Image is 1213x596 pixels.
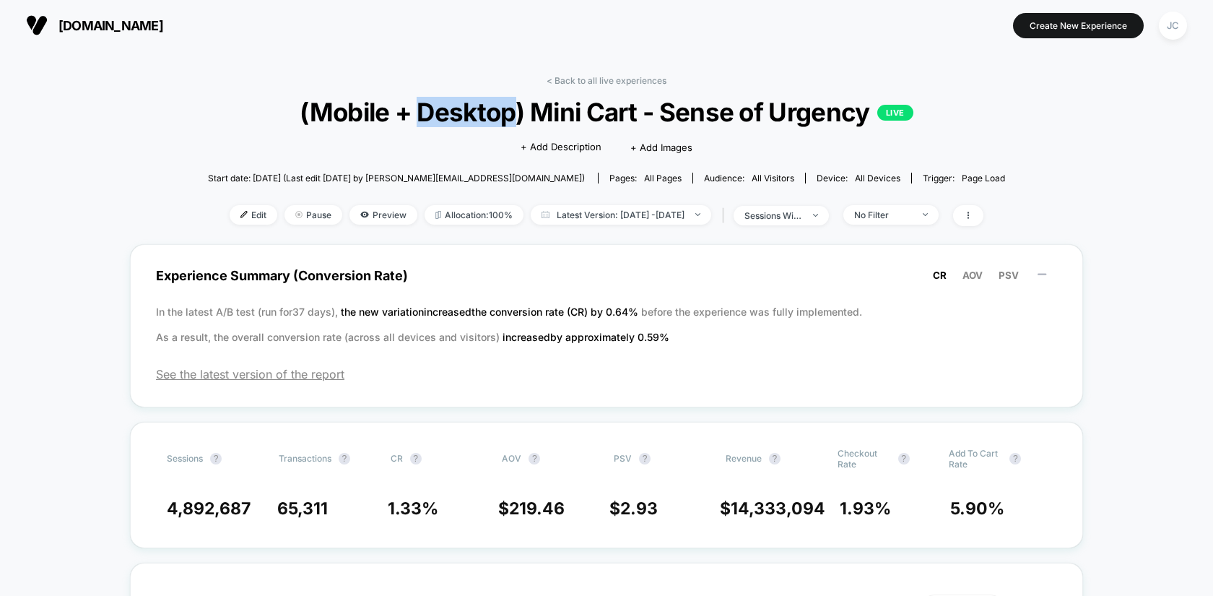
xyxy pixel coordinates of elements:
[838,448,891,470] span: Checkout Rate
[620,498,658,519] span: 2.93
[547,75,666,86] a: < Back to all live experiences
[167,453,203,464] span: Sessions
[1013,13,1144,38] button: Create New Experience
[1155,11,1191,40] button: JC
[962,173,1005,183] span: Page Load
[949,448,1002,470] span: Add To Cart Rate
[435,211,441,219] img: rebalance
[1009,453,1021,465] button: ?
[391,453,403,464] span: CR
[509,498,565,519] span: 219.46
[248,97,965,127] span: (Mobile + Desktop) Mini Cart - Sense of Urgency
[339,453,350,465] button: ?
[156,367,1057,381] span: See the latest version of the report
[962,269,983,281] span: AOV
[26,14,48,36] img: Visually logo
[994,269,1023,282] button: PSV
[210,453,222,465] button: ?
[349,205,417,225] span: Preview
[933,269,947,281] span: CR
[805,173,911,183] span: Device:
[388,498,438,519] span: 1.33 %
[295,211,303,218] img: end
[230,205,277,225] span: Edit
[542,211,549,218] img: calendar
[609,173,682,183] div: Pages:
[156,259,1057,292] span: Experience Summary (Conversion Rate)
[898,453,910,465] button: ?
[695,213,700,216] img: end
[769,453,781,465] button: ?
[639,453,651,465] button: ?
[929,269,951,282] button: CR
[277,498,328,519] span: 65,311
[720,498,825,519] span: $
[704,173,794,183] div: Audience:
[167,498,251,519] span: 4,892,687
[410,453,422,465] button: ?
[644,173,682,183] span: all pages
[279,453,331,464] span: Transactions
[752,173,794,183] span: All Visitors
[630,142,692,153] span: + Add Images
[156,299,1057,350] p: In the latest A/B test (run for 37 days), before the experience was fully implemented. As a resul...
[498,498,565,519] span: $
[609,498,658,519] span: $
[854,210,912,220] div: No Filter
[744,210,802,221] div: sessions with impression
[813,214,818,217] img: end
[999,269,1019,281] span: PSV
[950,498,1004,519] span: 5.90 %
[726,453,762,464] span: Revenue
[341,306,641,318] span: the new variation increased the conversion rate (CR) by 0.64 %
[923,213,928,216] img: end
[923,173,1005,183] div: Trigger:
[877,105,913,121] p: LIVE
[284,205,342,225] span: Pause
[22,14,168,37] button: [DOMAIN_NAME]
[958,269,987,282] button: AOV
[531,205,711,225] span: Latest Version: [DATE] - [DATE]
[731,498,825,519] span: 14,333,094
[718,205,734,226] span: |
[58,18,163,33] span: [DOMAIN_NAME]
[614,453,632,464] span: PSV
[855,173,900,183] span: all devices
[1159,12,1187,40] div: JC
[840,498,891,519] span: 1.93 %
[425,205,523,225] span: Allocation: 100%
[521,140,601,155] span: + Add Description
[529,453,540,465] button: ?
[502,453,521,464] span: AOV
[503,331,669,343] span: increased by approximately 0.59 %
[208,173,585,183] span: Start date: [DATE] (Last edit [DATE] by [PERSON_NAME][EMAIL_ADDRESS][DOMAIN_NAME])
[240,211,248,218] img: edit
